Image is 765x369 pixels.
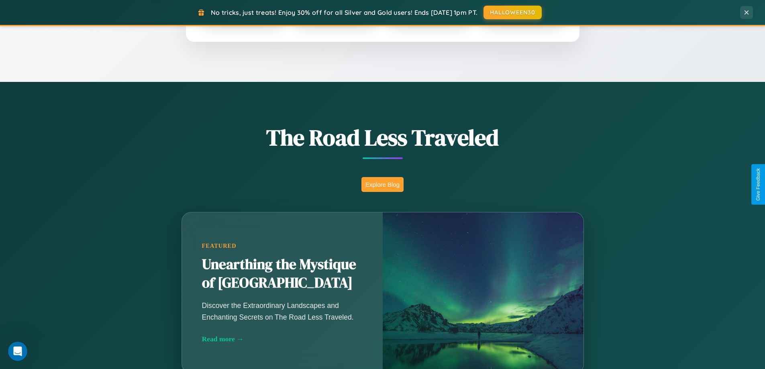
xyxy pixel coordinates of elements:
button: HALLOWEEN30 [483,6,542,19]
h1: The Road Less Traveled [142,122,624,153]
h2: Unearthing the Mystique of [GEOGRAPHIC_DATA] [202,255,363,292]
div: Give Feedback [755,168,761,201]
div: Read more → [202,335,363,343]
p: Discover the Extraordinary Landscapes and Enchanting Secrets on The Road Less Traveled. [202,300,363,322]
div: Featured [202,243,363,249]
span: No tricks, just treats! Enjoy 30% off for all Silver and Gold users! Ends [DATE] 1pm PT. [211,8,477,16]
button: Explore Blog [361,177,404,192]
iframe: Intercom live chat [8,342,27,361]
